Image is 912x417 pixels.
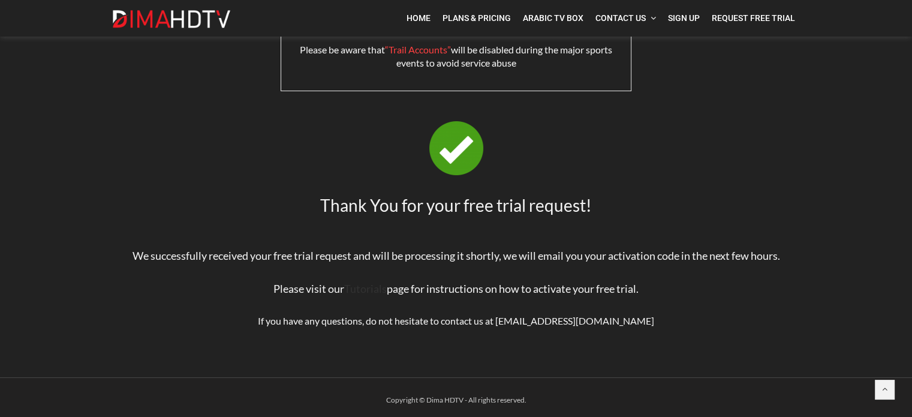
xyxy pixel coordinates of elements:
[258,315,654,326] span: If you have any questions, do not hesitate to contact us at [EMAIL_ADDRESS][DOMAIN_NAME]
[112,10,231,29] img: Dima HDTV
[517,6,589,31] a: Arabic TV Box
[106,393,807,407] div: Copyright © Dima HDTV - All rights reserved.
[273,282,639,295] span: Please visit our page for instructions on how to activate your free trial.
[523,13,583,23] span: Arabic TV Box
[429,121,483,175] img: tick
[712,13,795,23] span: Request Free Trial
[668,13,700,23] span: Sign Up
[595,13,646,23] span: Contact Us
[300,44,612,68] span: Please be aware that will be disabled during the major sports events to avoid service abuse
[133,249,780,262] span: We successfully received your free trial request and will be processing it shortly, we will email...
[875,380,894,399] a: Back to top
[662,6,706,31] a: Sign Up
[320,195,592,215] span: Thank You for your free trial request!
[344,282,387,295] a: Tutorials
[407,13,431,23] span: Home
[437,6,517,31] a: Plans & Pricing
[706,6,801,31] a: Request Free Trial
[443,13,511,23] span: Plans & Pricing
[385,44,451,55] span: “Trail Accounts”
[401,6,437,31] a: Home
[589,6,662,31] a: Contact Us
